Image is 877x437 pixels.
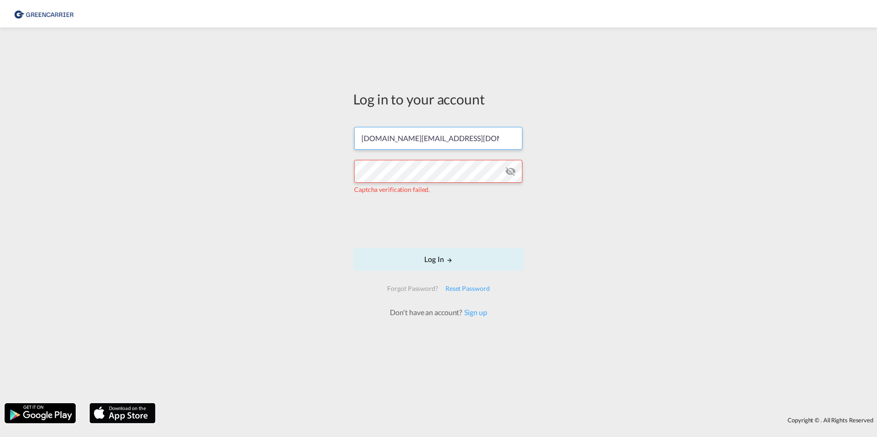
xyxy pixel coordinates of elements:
img: google.png [4,402,77,424]
div: Log in to your account [353,89,524,109]
div: Forgot Password? [383,280,441,297]
a: Sign up [462,308,487,317]
div: Don't have an account? [380,307,497,317]
button: LOGIN [353,248,524,271]
img: apple.png [89,402,156,424]
div: Copyright © . All Rights Reserved [160,412,877,428]
div: Reset Password [442,280,494,297]
iframe: reCAPTCHA [369,203,508,239]
span: Captcha verification failed. [354,186,430,193]
input: Enter email/phone number [354,127,522,150]
md-icon: icon-eye-off [505,166,516,177]
img: 1378a7308afe11ef83610d9e779c6b34.png [14,4,76,24]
